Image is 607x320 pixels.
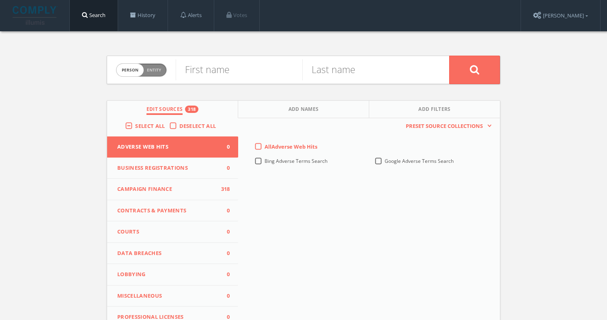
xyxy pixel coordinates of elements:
[116,64,144,76] span: person
[288,106,319,115] span: Add Names
[369,101,500,118] button: Add Filters
[107,264,238,285] button: Lobbying0
[218,207,230,215] span: 0
[135,122,165,130] span: Select All
[117,292,218,300] span: Miscellaneous
[107,136,238,158] button: Adverse Web Hits0
[146,106,183,115] span: Edit Sources
[402,122,487,130] span: Preset Source Collections
[117,185,218,193] span: Campaign Finance
[117,143,218,151] span: Adverse Web Hits
[265,158,327,164] span: Bing Adverse Terms Search
[402,122,492,130] button: Preset Source Collections
[107,243,238,264] button: Data Breaches0
[117,207,218,215] span: Contracts & Payments
[147,67,161,73] span: Entity
[385,158,454,164] span: Google Adverse Terms Search
[218,143,230,151] span: 0
[185,106,198,113] div: 318
[238,101,369,118] button: Add Names
[107,285,238,307] button: Miscellaneous0
[179,122,216,130] span: Deselect All
[218,228,230,236] span: 0
[107,200,238,222] button: Contracts & Payments0
[218,292,230,300] span: 0
[218,249,230,257] span: 0
[218,164,230,172] span: 0
[117,228,218,236] span: Courts
[117,270,218,279] span: Lobbying
[218,185,230,193] span: 318
[218,270,230,279] span: 0
[107,101,238,118] button: Edit Sources318
[265,143,317,150] span: All Adverse Web Hits
[107,158,238,179] button: Business Registrations0
[13,6,58,25] img: illumis
[117,249,218,257] span: Data Breaches
[107,221,238,243] button: Courts0
[117,164,218,172] span: Business Registrations
[418,106,451,115] span: Add Filters
[107,179,238,200] button: Campaign Finance318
